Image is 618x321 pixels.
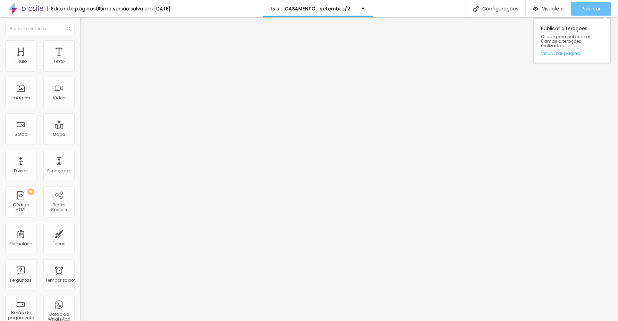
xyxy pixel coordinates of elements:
font: Mapa [53,131,65,137]
button: Visualizar [526,2,571,16]
font: Perguntas [10,277,32,283]
font: Código HTML [13,202,29,213]
font: Visualizar página [541,50,580,57]
font: Formulário [9,241,32,247]
img: Ícone [473,6,479,12]
font: Redes Sociais [51,202,67,213]
font: Editor de páginas [51,5,96,12]
font: Configurações [482,5,518,12]
font: Publicar alterações [541,25,587,32]
font: Ícone [53,241,65,247]
font: Última versão salva em [DATE] [96,5,170,12]
font: Publicar [582,5,601,12]
input: Buscar elemento [5,23,75,35]
font: Visualizar [542,5,564,12]
a: Visualizar página [541,51,603,56]
img: Ícone [67,27,71,31]
img: view-1.svg [533,6,538,12]
font: Temporizador [45,277,75,283]
font: Texto [53,58,65,64]
font: Imagem [11,95,30,101]
font: Clique para publicar as últimas alterações realizadas [541,34,592,49]
font: Botão de pagamento [8,310,34,320]
font: Espaçador [47,168,71,174]
font: Título [15,58,27,64]
font: Isis_ CASAMENTO_setembro/2026 [271,5,360,12]
font: Divisor [14,168,28,174]
button: Publicar [571,2,611,16]
iframe: Editor [80,17,618,321]
font: Botão [15,131,27,137]
font: Vídeo [53,95,65,101]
